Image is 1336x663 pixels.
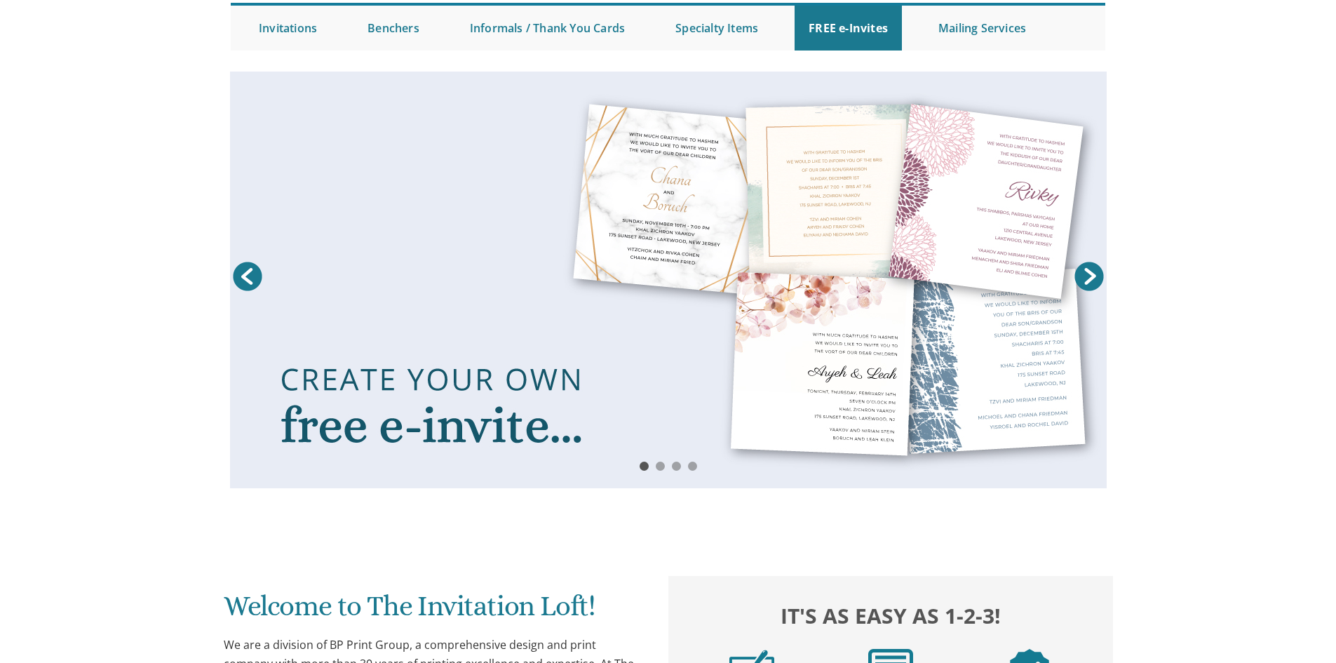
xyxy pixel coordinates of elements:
[1249,575,1336,642] iframe: chat widget
[224,591,640,632] h1: Welcome to The Invitation Loft!
[661,6,772,51] a: Specialty Items
[795,6,902,51] a: FREE e-Invites
[682,600,1099,631] h2: It's as easy as 1-2-3!
[924,6,1040,51] a: Mailing Services
[456,6,639,51] a: Informals / Thank You Cards
[353,6,433,51] a: Benchers
[1072,259,1107,294] a: Next
[230,259,265,294] a: Prev
[245,6,331,51] a: Invitations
